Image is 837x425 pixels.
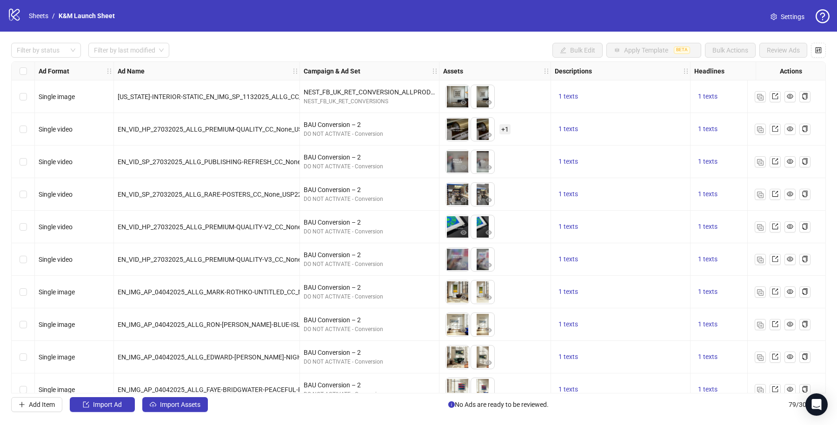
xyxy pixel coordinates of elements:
button: Review Ads [759,43,807,58]
div: Resize Assets column [548,62,551,80]
button: Duplicate [755,286,766,298]
span: Single video [39,223,73,231]
span: Single image [39,288,75,296]
div: Select row 9 [12,341,35,373]
span: Import Assets [160,401,200,408]
span: eye [460,197,467,203]
img: Duplicate [757,192,764,198]
span: Single video [39,191,73,198]
div: BAU Conversion – 2 [304,250,435,260]
span: Settings [781,12,804,22]
span: export [772,191,778,197]
span: + 1 [499,124,511,134]
img: Asset 2 [471,118,494,141]
span: copy [802,353,808,360]
div: Select row 10 [12,373,35,406]
button: 1 texts [694,286,721,298]
div: DO NOT ACTIVATE - Conversion [304,325,435,334]
span: eye [787,386,793,392]
button: Preview [458,358,469,369]
button: Duplicate [755,221,766,232]
div: BAU Conversion – 2 [304,185,435,195]
span: holder [299,68,305,74]
button: 1 texts [555,124,582,135]
button: Duplicate [755,91,766,102]
img: Asset 2 [471,85,494,108]
span: holder [438,68,445,74]
button: 1 texts [694,319,721,330]
span: EN_IMG_AP_04042025_ALLG_EDWARD-[PERSON_NAME]-NIGHTHAWKS_CC_None_USP19_INTERIORS-AI_ARTIST-FOCUS [118,353,468,361]
span: copy [802,256,808,262]
span: 1 texts [698,93,717,100]
button: Duplicate [755,384,766,395]
span: plus [19,401,25,408]
span: eye [460,229,467,236]
span: holder [550,68,556,74]
button: Preview [483,162,494,173]
img: Asset 2 [471,280,494,304]
button: Preview [483,227,494,239]
button: Bulk Edit [552,43,603,58]
span: 1 texts [698,353,717,360]
span: eye [485,294,492,301]
div: DO NOT ACTIVATE - Conversion [304,227,435,236]
span: export [772,93,778,100]
span: export [772,126,778,132]
span: holder [113,68,119,74]
button: Bulk Actions [705,43,756,58]
img: Asset 1 [446,378,469,401]
span: Single image [39,386,75,393]
div: Select row 6 [12,243,35,276]
button: 1 texts [555,189,582,200]
img: Asset 2 [471,248,494,271]
button: 1 texts [694,384,721,395]
button: Duplicate [755,319,766,330]
a: K&M Launch Sheet [57,11,117,21]
span: EN_IMG_AP_04042025_ALLG_FAYE-BRIDGWATER-PEACEFUL-FOLDS_CC_None_USP19_INTERIORS-AI_ARTIST-FOCUS [118,386,458,393]
img: Asset 1 [446,85,469,108]
span: 1 texts [698,320,717,328]
div: Resize Campaign & Ad Set column [437,62,439,80]
button: Preview [483,260,494,271]
span: eye [485,164,492,171]
div: Select row 3 [12,146,35,178]
button: Preview [458,390,469,401]
span: Single video [39,126,73,133]
button: Apply TemplateBETA [606,43,701,58]
img: Duplicate [757,289,764,296]
button: 1 texts [555,352,582,363]
button: Preview [483,97,494,108]
span: export [772,256,778,262]
span: 1 texts [698,288,717,295]
button: Preview [483,358,494,369]
span: setting [771,13,777,20]
strong: Ad Format [39,66,69,76]
button: 1 texts [694,156,721,167]
span: 1 texts [698,255,717,263]
img: Duplicate [757,224,764,231]
span: copy [802,288,808,295]
button: Preview [483,325,494,336]
span: eye [460,327,467,333]
span: EN_VID_HP_27032025_ALLG_PREMIUM-QUALITY-V3_CC_None_USP20_INTERIORS-AI [118,256,367,263]
button: Preview [483,130,494,141]
span: 1 texts [698,125,717,133]
span: 1 texts [698,223,717,230]
div: BAU Conversion – 2 [304,217,435,227]
span: 1 texts [558,288,578,295]
span: eye [460,164,467,171]
button: 1 texts [555,384,582,395]
button: Duplicate [755,124,766,135]
span: question-circle [816,9,830,23]
div: Select all rows [12,62,35,80]
button: Preview [458,195,469,206]
span: export [772,158,778,165]
img: Asset 1 [446,215,469,239]
button: Preview [458,325,469,336]
span: 1 texts [558,223,578,230]
img: Duplicate [757,322,764,328]
button: Preview [458,227,469,239]
span: export [772,386,778,392]
span: copy [802,93,808,100]
span: Single video [39,256,73,263]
